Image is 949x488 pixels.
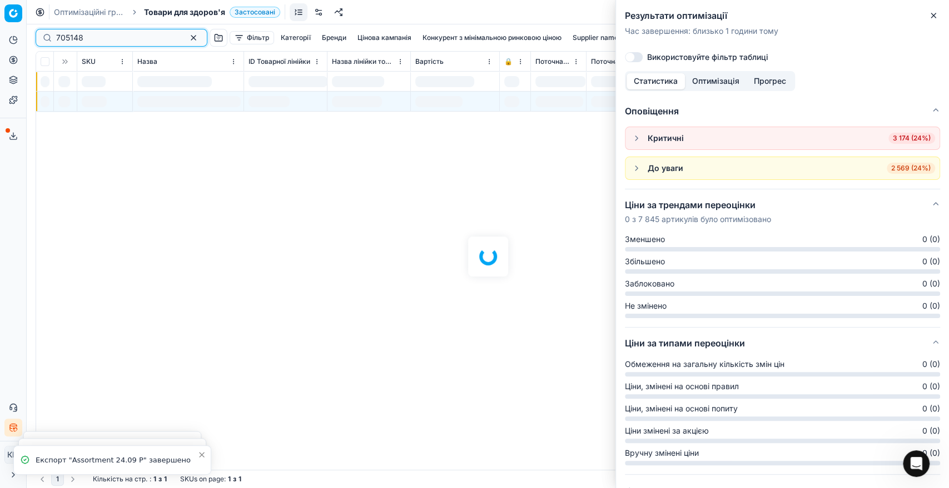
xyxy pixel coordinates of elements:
[625,26,940,37] p: Час завершення : близько 1 години тому
[36,455,197,466] div: Експорт "Assortment 24.09 Р" завершено
[922,447,940,459] span: 0 (0)
[922,425,940,436] span: 0 (0)
[625,447,699,459] span: Вручну змінені ціни
[903,450,930,477] iframe: Intercom live chat
[195,448,208,461] button: Close toast
[54,7,280,18] nav: breadcrumb
[922,256,940,267] span: 0 (0)
[625,359,940,474] div: Ціни за типами переоцінки
[144,7,280,18] span: Товари для здоров'яЗастосовані
[747,73,793,89] button: Прогрес
[922,381,940,392] span: 0 (0)
[625,9,940,22] h2: Результати оптимізації
[625,278,674,289] span: Заблоковано
[54,7,125,18] a: Оптимізаційні групи
[625,425,709,436] span: Ціни змінені за акцією
[888,133,935,144] span: 3 174 (24%)
[625,359,784,370] span: Обмеження на загальну кількість змін цін
[625,234,940,327] div: Ціни за трендами переоцінки0 з 7 845 артикулів було оптимізовано
[625,198,771,212] h5: Ціни за трендами переоцінки
[627,73,685,89] button: Статистика
[625,328,940,359] button: Ціни за типами переоцінки
[922,403,940,414] span: 0 (0)
[625,127,940,189] div: Оповіщення
[625,256,665,267] span: Збільшено
[922,300,940,311] span: 0 (0)
[648,163,683,174] div: До уваги
[625,214,771,225] p: 0 з 7 845 артикулів було оптимізовано
[5,446,22,463] span: КM
[648,133,684,144] div: Критичні
[4,446,22,464] button: КM
[625,189,940,234] button: Ціни за трендами переоцінки0 з 7 845 артикулів було оптимізовано
[625,300,667,311] span: Не змінено
[144,7,225,18] span: Товари для здоров'я
[647,53,768,61] label: Використовуйте фільтр таблиці
[625,381,739,392] span: Ціни, змінені на основі правил
[685,73,747,89] button: Оптимізація
[922,359,940,370] span: 0 (0)
[625,234,665,245] span: Зменшено
[230,7,280,18] span: Застосовані
[625,403,738,414] span: Ціни, змінені на основі попиту
[922,278,940,289] span: 0 (0)
[887,163,935,174] span: 2 569 (24%)
[922,234,940,245] span: 0 (0)
[625,95,940,127] button: Оповіщення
